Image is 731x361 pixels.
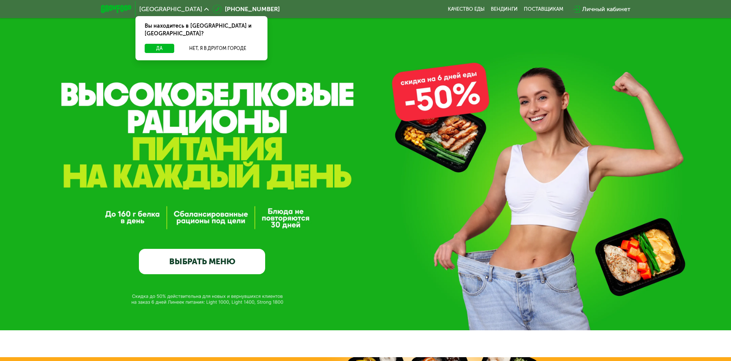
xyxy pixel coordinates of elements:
div: поставщикам [524,6,563,12]
a: Вендинги [491,6,518,12]
button: Нет, я в другом городе [177,44,258,53]
a: Качество еды [448,6,485,12]
a: [PHONE_NUMBER] [213,5,280,14]
a: ВЫБРАТЬ МЕНЮ [139,249,265,274]
div: Вы находитесь в [GEOGRAPHIC_DATA] и [GEOGRAPHIC_DATA]? [135,16,267,44]
button: Да [145,44,174,53]
span: [GEOGRAPHIC_DATA] [139,6,202,12]
div: Личный кабинет [582,5,630,14]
